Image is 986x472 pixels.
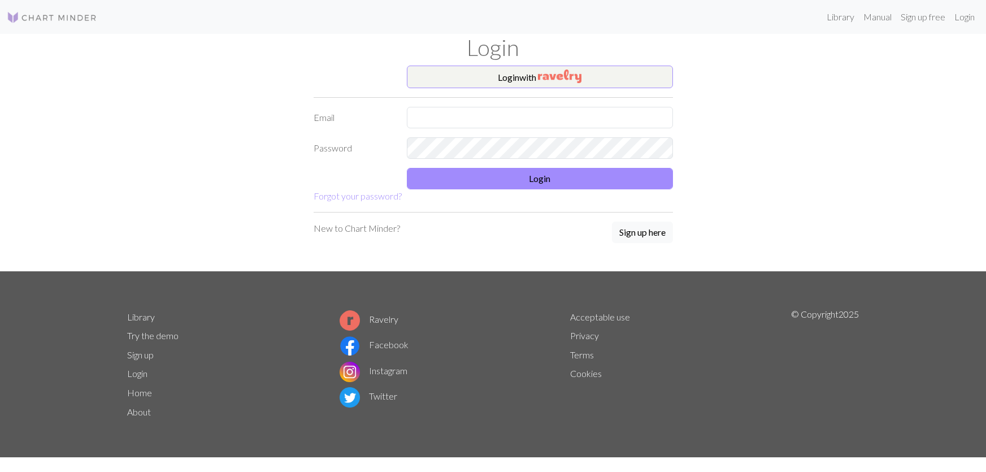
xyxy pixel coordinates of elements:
[340,314,398,324] a: Ravelry
[407,168,673,189] button: Login
[950,6,979,28] a: Login
[120,34,866,61] h1: Login
[340,387,360,408] img: Twitter logo
[859,6,896,28] a: Manual
[822,6,859,28] a: Library
[340,391,397,401] a: Twitter
[570,349,594,360] a: Terms
[307,107,400,128] label: Email
[570,330,599,341] a: Privacy
[340,310,360,331] img: Ravelry logo
[612,222,673,244] a: Sign up here
[612,222,673,243] button: Sign up here
[791,308,859,422] p: © Copyright 2025
[340,362,360,382] img: Instagram logo
[127,387,152,398] a: Home
[407,66,673,88] button: Loginwith
[127,368,147,379] a: Login
[127,349,154,360] a: Sign up
[127,311,155,322] a: Library
[127,406,151,417] a: About
[896,6,950,28] a: Sign up free
[314,190,402,201] a: Forgot your password?
[127,330,179,341] a: Try the demo
[314,222,400,235] p: New to Chart Minder?
[570,311,630,322] a: Acceptable use
[7,11,97,24] img: Logo
[570,368,602,379] a: Cookies
[340,336,360,356] img: Facebook logo
[340,365,407,376] a: Instagram
[307,137,400,159] label: Password
[538,70,581,83] img: Ravelry
[340,339,409,350] a: Facebook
